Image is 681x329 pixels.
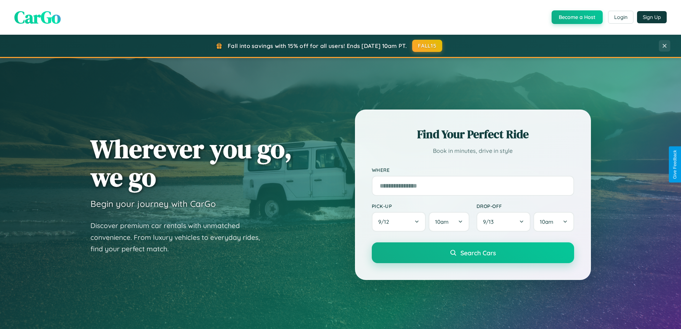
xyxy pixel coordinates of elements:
[14,5,61,29] span: CarGo
[540,218,553,225] span: 10am
[477,203,574,209] label: Drop-off
[228,42,407,49] span: Fall into savings with 15% off for all users! Ends [DATE] 10am PT.
[90,135,292,191] h1: Wherever you go, we go
[372,167,574,173] label: Where
[533,212,574,232] button: 10am
[435,218,449,225] span: 10am
[90,220,269,255] p: Discover premium car rentals with unmatched convenience. From luxury vehicles to everyday rides, ...
[412,40,442,52] button: FALL15
[477,212,531,232] button: 9/13
[372,126,574,142] h2: Find Your Perfect Ride
[637,11,667,23] button: Sign Up
[372,203,469,209] label: Pick-up
[672,150,677,179] div: Give Feedback
[429,212,469,232] button: 10am
[90,198,216,209] h3: Begin your journey with CarGo
[372,242,574,263] button: Search Cars
[372,146,574,156] p: Book in minutes, drive in style
[460,249,496,257] span: Search Cars
[608,11,633,24] button: Login
[372,212,426,232] button: 9/12
[552,10,603,24] button: Become a Host
[483,218,497,225] span: 9 / 13
[378,218,393,225] span: 9 / 12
